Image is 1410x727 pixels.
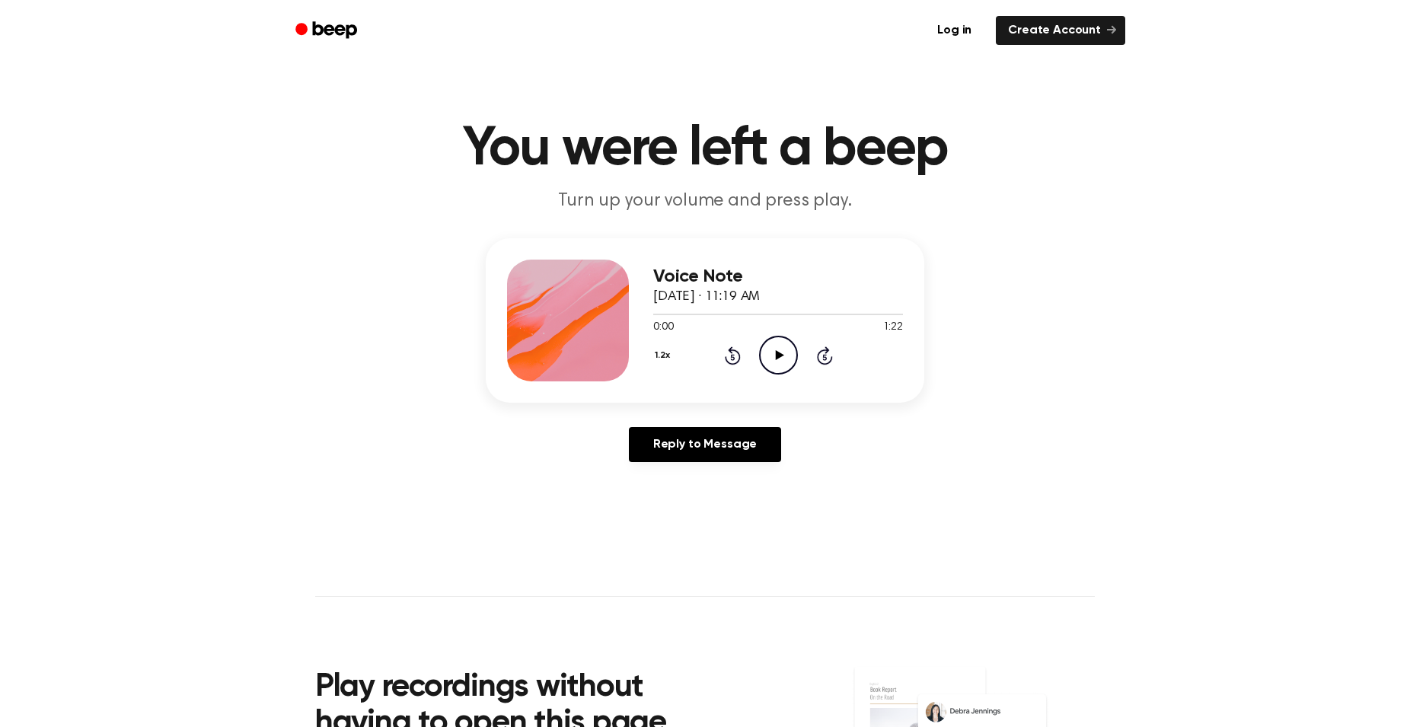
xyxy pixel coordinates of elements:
button: 1.2x [653,343,675,368]
h1: You were left a beep [315,122,1095,177]
a: Create Account [996,16,1125,45]
a: Beep [285,16,371,46]
span: [DATE] · 11:19 AM [653,290,760,304]
a: Log in [922,13,987,48]
h3: Voice Note [653,266,903,287]
a: Reply to Message [629,427,781,462]
span: 1:22 [883,320,903,336]
span: 0:00 [653,320,673,336]
p: Turn up your volume and press play. [413,189,997,214]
